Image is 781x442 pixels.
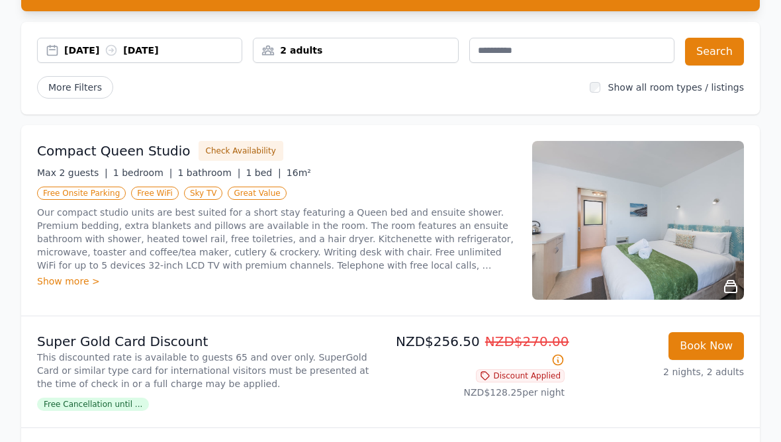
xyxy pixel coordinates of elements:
[37,398,149,411] span: Free Cancellation until ...
[608,82,744,93] label: Show all room types / listings
[37,142,191,160] h3: Compact Queen Studio
[37,187,126,200] span: Free Onsite Parking
[485,333,569,349] span: NZD$270.00
[228,187,286,200] span: Great Value
[37,76,113,99] span: More Filters
[37,351,385,390] p: This discounted rate is available to guests 65 and over only. SuperGold Card or similar type card...
[184,187,223,200] span: Sky TV
[396,332,565,369] p: NZD$256.50
[246,167,281,178] span: 1 bed |
[64,44,242,57] div: [DATE] [DATE]
[253,44,457,57] div: 2 adults
[37,332,385,351] p: Super Gold Card Discount
[396,386,565,399] p: NZD$128.25 per night
[177,167,240,178] span: 1 bathroom |
[199,141,283,161] button: Check Availability
[575,365,744,378] p: 2 nights, 2 adults
[668,332,744,360] button: Book Now
[37,206,516,272] p: Our compact studio units are best suited for a short stay featuring a Queen bed and ensuite showe...
[113,167,173,178] span: 1 bedroom |
[37,275,516,288] div: Show more >
[476,369,565,382] span: Discount Applied
[37,167,108,178] span: Max 2 guests |
[685,38,744,66] button: Search
[287,167,311,178] span: 16m²
[131,187,179,200] span: Free WiFi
